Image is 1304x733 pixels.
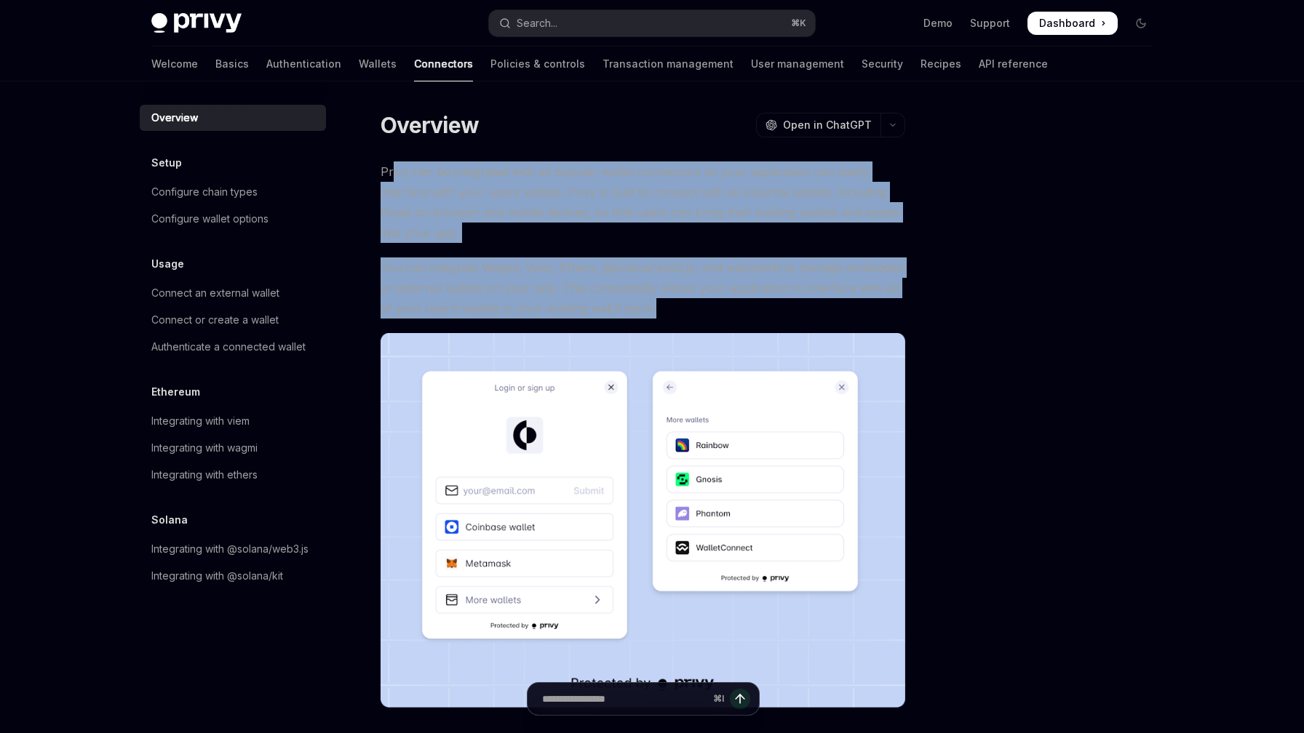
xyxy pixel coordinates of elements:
h5: Ethereum [151,383,200,401]
a: Connect an external wallet [140,280,326,306]
div: Overview [151,109,198,127]
div: Integrating with wagmi [151,439,258,457]
h5: Solana [151,511,188,529]
div: Authenticate a connected wallet [151,338,306,356]
span: Privy can be integrated with all popular wallet connectors so your application can easily interfa... [381,161,905,243]
div: Integrating with @solana/kit [151,567,283,585]
span: ⌘ K [791,17,806,29]
button: Open search [489,10,815,36]
a: Basics [215,47,249,81]
a: Configure chain types [140,179,326,205]
a: Demo [923,16,953,31]
a: API reference [979,47,1048,81]
a: Recipes [921,47,961,81]
a: Policies & controls [490,47,585,81]
span: Dashboard [1039,16,1095,31]
a: Overview [140,105,326,131]
h5: Usage [151,255,184,273]
input: Ask a question... [542,683,707,715]
a: Connectors [414,47,473,81]
a: Security [862,47,903,81]
a: Transaction management [603,47,733,81]
h1: Overview [381,112,479,138]
img: Connectors3 [381,333,905,708]
div: Connect an external wallet [151,284,279,302]
div: Search... [517,15,557,32]
a: Authenticate a connected wallet [140,334,326,360]
div: Connect or create a wallet [151,311,279,329]
button: Open in ChatGPT [756,113,880,137]
img: dark logo [151,13,242,33]
a: User management [751,47,844,81]
div: Integrating with viem [151,412,250,430]
button: Send message [730,689,750,709]
span: You can integrate Wagmi, Viem, Ethers, @solana/web3.js, and web3swift to manage embedded or exter... [381,257,905,319]
a: Integrating with @solana/web3.js [140,536,326,562]
a: Wallets [359,47,397,81]
div: Configure chain types [151,183,258,201]
a: Integrating with @solana/kit [140,563,326,589]
a: Welcome [151,47,198,81]
a: Support [970,16,1010,31]
a: Connect or create a wallet [140,307,326,333]
span: Open in ChatGPT [783,118,872,132]
a: Authentication [266,47,341,81]
h5: Setup [151,154,182,172]
div: Configure wallet options [151,210,269,228]
a: Dashboard [1027,12,1118,35]
a: Integrating with wagmi [140,435,326,461]
button: Toggle dark mode [1129,12,1153,35]
a: Integrating with viem [140,408,326,434]
div: Integrating with @solana/web3.js [151,540,309,558]
div: Integrating with ethers [151,466,258,484]
a: Configure wallet options [140,206,326,232]
a: Integrating with ethers [140,462,326,488]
